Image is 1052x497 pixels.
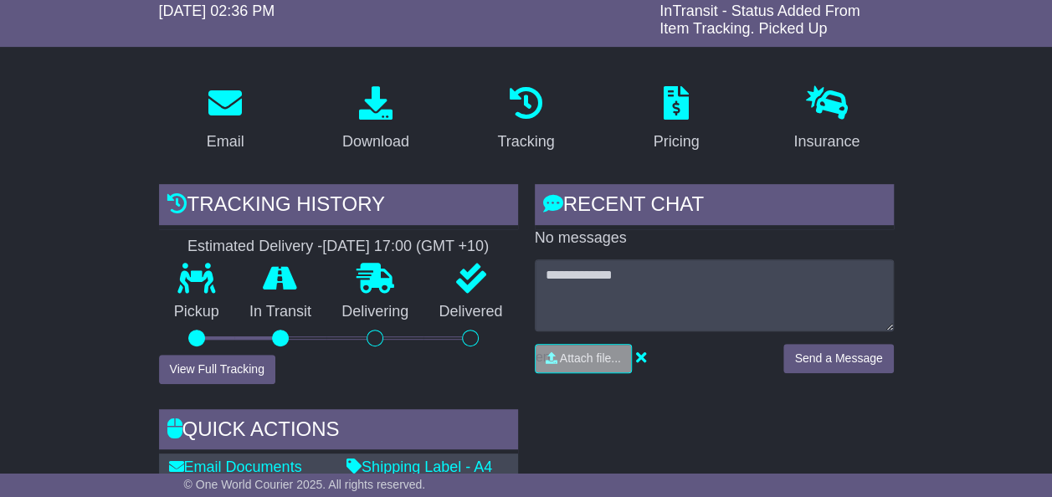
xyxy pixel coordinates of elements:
[322,238,489,256] div: [DATE] 17:00 (GMT +10)
[793,131,860,153] div: Insurance
[654,131,700,153] div: Pricing
[184,478,426,491] span: © One World Courier 2025. All rights reserved.
[326,303,423,321] p: Delivering
[486,80,565,159] a: Tracking
[159,3,275,19] span: [DATE] 02:36 PM
[159,184,518,229] div: Tracking history
[207,131,244,153] div: Email
[169,459,302,475] a: Email Documents
[234,303,326,321] p: In Transit
[783,344,893,373] button: Send a Message
[643,80,711,159] a: Pricing
[346,459,492,494] a: Shipping Label - A4 printer
[659,3,860,38] span: InTransit - Status Added From Item Tracking. Picked Up
[159,355,275,384] button: View Full Tracking
[423,303,517,321] p: Delivered
[159,409,518,454] div: Quick Actions
[159,303,234,321] p: Pickup
[497,131,554,153] div: Tracking
[159,238,518,256] div: Estimated Delivery -
[196,80,255,159] a: Email
[342,131,409,153] div: Download
[331,80,420,159] a: Download
[535,184,894,229] div: RECENT CHAT
[783,80,870,159] a: Insurance
[535,229,894,248] p: No messages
